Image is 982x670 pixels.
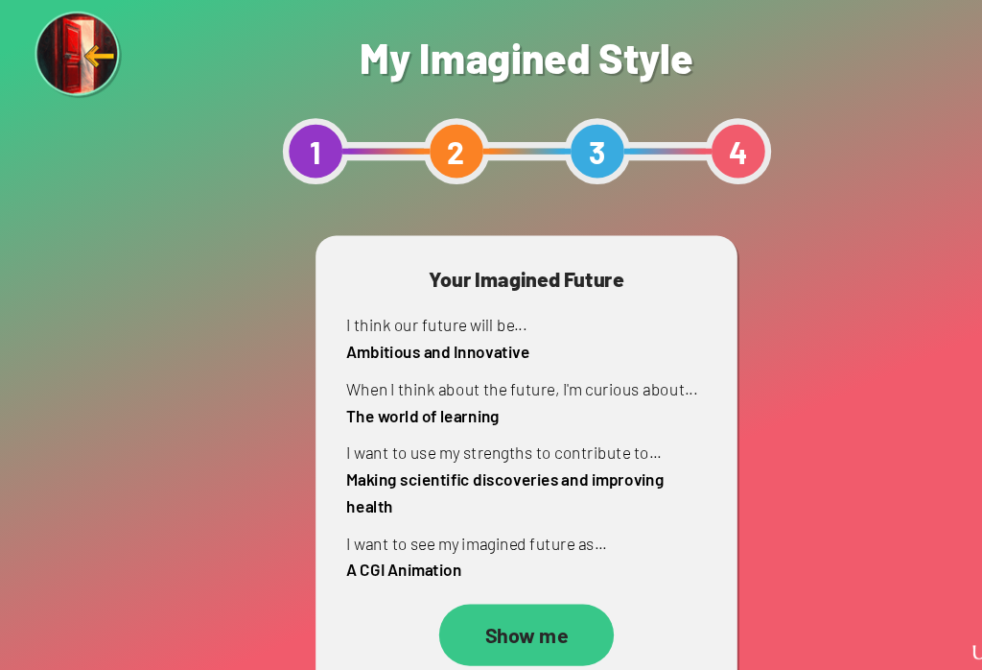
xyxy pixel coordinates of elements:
strong: Making scientific discoveries and improving health [323,455,620,498]
div: 4 [658,128,719,189]
img: Exit [33,28,115,110]
h3: Your Imagined Future [323,266,659,289]
h1: My Imagined Style [264,48,719,94]
strong: The world of learning [323,395,466,414]
span: I want to see my imagined future as... [323,514,566,533]
strong: Ambitious and Innovative [323,336,494,354]
div: Show me [409,581,573,638]
span: I think our future will be... [323,311,491,329]
div: 1 [264,128,325,189]
strong: A CGI Animation [323,539,431,558]
span: When I think about the future, I'm curious about... [323,371,650,389]
span: I want to use my strengths to contribute to... [323,430,617,448]
div: 3 [526,128,588,189]
a: Show me [323,581,659,638]
img: UNSW [900,574,965,649]
div: 2 [395,128,456,189]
